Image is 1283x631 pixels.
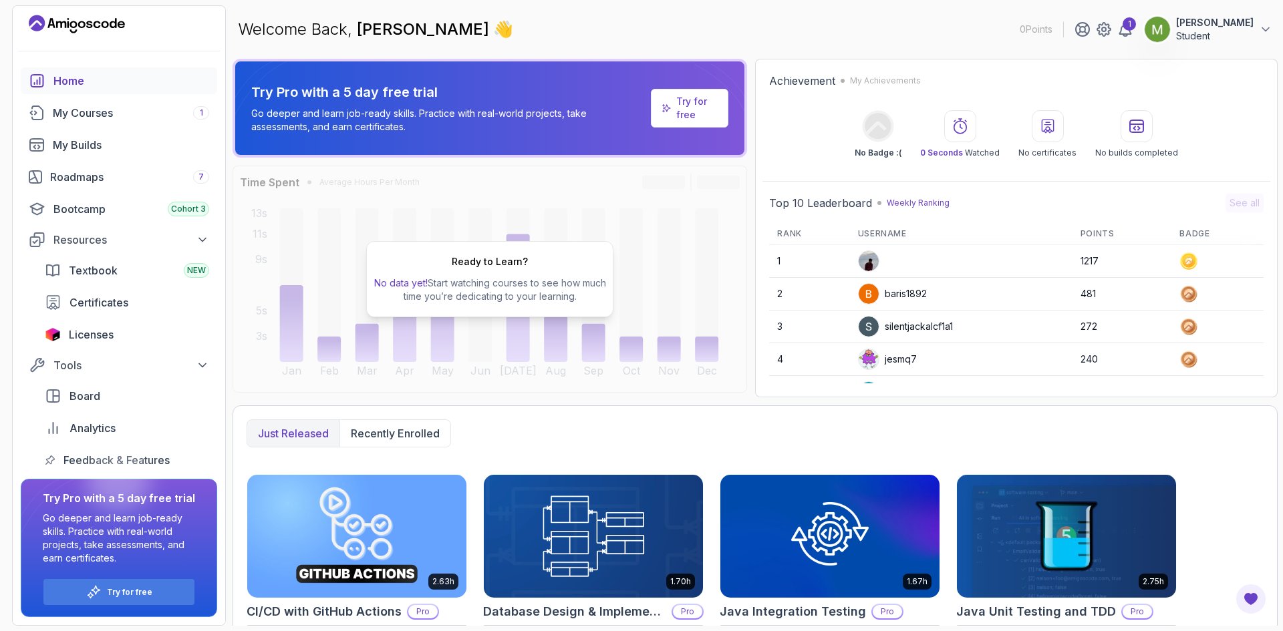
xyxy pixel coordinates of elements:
p: Watched [920,148,1000,158]
td: 2 [769,278,849,310]
img: user profile image [859,284,879,304]
a: Landing page [29,13,125,35]
span: No data yet! [374,277,428,288]
button: Open Feedback Button [1235,583,1267,615]
div: Tools [53,357,209,373]
img: user profile image [859,251,879,271]
a: 1 [1117,21,1133,37]
div: baris1892 [858,283,927,304]
div: Bootcamp [53,201,209,217]
span: [PERSON_NAME] [357,19,493,39]
a: Try for free [651,89,728,128]
p: Just released [258,425,329,441]
div: 1 [1123,17,1136,31]
a: bootcamp [21,196,217,222]
td: 481 [1073,278,1172,310]
div: Resources [53,232,209,248]
td: 272 [1073,310,1172,343]
div: silentjackalcf1a1 [858,316,953,337]
img: user profile image [859,382,879,402]
p: Start watching courses to see how much time you’re dedicating to your learning. [372,276,607,303]
th: Badge [1171,223,1264,245]
p: Try Pro with a 5 day free trial [251,83,646,101]
p: 0 Points [1020,23,1052,36]
h2: Achievement [769,73,835,89]
img: Database Design & Implementation card [484,475,703,598]
img: CI/CD with GitHub Actions card [247,475,466,598]
img: jetbrains icon [45,328,61,341]
span: NEW [187,265,206,276]
p: Pro [673,605,702,618]
img: default monster avatar [859,349,879,369]
h2: Java Unit Testing and TDD [956,602,1116,621]
img: Java Integration Testing card [720,475,940,598]
td: 240 [1073,343,1172,376]
span: Textbook [69,262,118,278]
p: 1.67h [907,576,928,587]
button: See all [1226,194,1264,212]
a: Try for free [107,587,152,598]
span: Certificates [69,294,128,310]
a: certificates [37,289,217,316]
p: No certificates [1018,148,1077,158]
h2: CI/CD with GitHub Actions [247,602,402,621]
h2: Java Integration Testing [720,602,866,621]
a: courses [21,99,217,126]
p: [PERSON_NAME] [1176,16,1254,29]
td: 235 [1073,376,1172,409]
td: 1217 [1073,245,1172,278]
a: feedback [37,447,217,473]
span: 1 [200,108,203,118]
td: 5 [769,376,849,409]
td: 3 [769,310,849,343]
p: My Achievements [850,75,921,86]
button: Resources [21,228,217,252]
div: Roadmaps [50,169,209,185]
span: Feedback & Features [63,452,170,468]
button: Tools [21,353,217,377]
p: Go deeper and learn job-ready skills. Practice with real-world projects, take assessments, and ea... [43,511,195,565]
span: 0 Seconds [920,148,963,158]
div: My Courses [53,105,209,121]
p: Pro [1123,605,1152,618]
a: licenses [37,321,217,348]
a: analytics [37,415,217,441]
div: My Builds [53,137,209,153]
div: Home [53,73,209,89]
a: Try for free [676,95,718,122]
button: Recently enrolled [339,420,450,447]
button: Just released [247,420,339,447]
p: Recently enrolled [351,425,440,441]
p: 1.70h [670,576,691,587]
h2: Ready to Learn? [452,255,528,268]
span: Analytics [69,420,116,436]
a: textbook [37,257,217,284]
th: Points [1073,223,1172,245]
p: Pro [873,605,902,618]
button: Try for free [43,578,195,606]
p: Weekly Ranking [887,198,950,208]
span: 👋 [492,18,514,40]
a: builds [21,132,217,158]
p: Pro [408,605,438,618]
span: Licenses [69,327,114,343]
span: 7 [198,172,204,182]
a: roadmaps [21,164,217,190]
p: No Badge :( [855,148,901,158]
button: user profile image[PERSON_NAME]Student [1144,16,1272,43]
p: 2.75h [1143,576,1164,587]
div: Reb00rn [858,381,923,403]
p: No builds completed [1095,148,1178,158]
h2: Database Design & Implementation [483,602,666,621]
th: Username [850,223,1073,245]
span: Board [69,388,100,404]
p: 2.63h [432,576,454,587]
a: home [21,67,217,94]
div: jesmq7 [858,349,917,370]
th: Rank [769,223,849,245]
img: Java Unit Testing and TDD card [957,475,1176,598]
p: Welcome Back, [238,19,513,40]
img: user profile image [859,317,879,337]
